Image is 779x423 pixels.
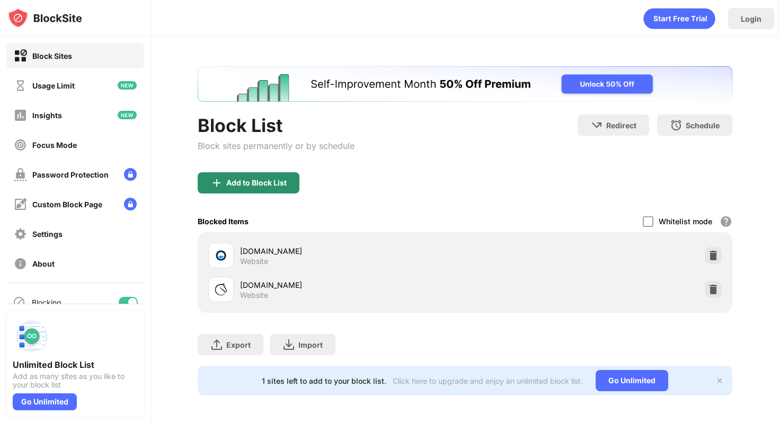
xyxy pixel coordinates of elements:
[32,140,77,149] div: Focus Mode
[118,81,137,90] img: new-icon.svg
[14,198,27,211] img: customize-block-page-off.svg
[240,245,465,257] div: [DOMAIN_NAME]
[215,283,227,296] img: favicons
[686,121,720,130] div: Schedule
[215,249,227,262] img: favicons
[32,111,62,120] div: Insights
[226,179,287,187] div: Add to Block List
[14,49,27,63] img: block-on.svg
[14,138,27,152] img: focus-off.svg
[606,121,636,130] div: Redirect
[240,257,268,266] div: Website
[32,81,75,90] div: Usage Limit
[32,170,109,179] div: Password Protection
[596,370,668,391] div: Go Unlimited
[124,168,137,181] img: lock-menu.svg
[659,217,712,226] div: Whitelist mode
[14,227,27,241] img: settings-off.svg
[13,359,138,370] div: Unlimited Block List
[198,217,249,226] div: Blocked Items
[13,296,25,309] img: blocking-icon.svg
[298,340,323,349] div: Import
[14,109,27,122] img: insights-off.svg
[13,372,138,389] div: Add as many sites as you like to your block list
[14,79,27,92] img: time-usage-off.svg
[32,230,63,239] div: Settings
[118,111,137,119] img: new-icon.svg
[13,317,51,355] img: push-block-list.svg
[13,393,77,410] div: Go Unlimited
[32,298,61,307] div: Blocking
[643,8,715,29] div: animation
[198,140,355,151] div: Block sites permanently or by schedule
[7,7,82,29] img: logo-blocksite.svg
[741,14,762,23] div: Login
[14,168,27,181] img: password-protection-off.svg
[198,114,355,136] div: Block List
[32,259,55,268] div: About
[240,290,268,300] div: Website
[715,376,724,385] img: x-button.svg
[226,340,251,349] div: Export
[240,279,465,290] div: [DOMAIN_NAME]
[32,51,72,60] div: Block Sites
[32,200,102,209] div: Custom Block Page
[262,376,386,385] div: 1 sites left to add to your block list.
[393,376,583,385] div: Click here to upgrade and enjoy an unlimited block list.
[198,66,732,102] iframe: Banner
[14,257,27,270] img: about-off.svg
[124,198,137,210] img: lock-menu.svg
